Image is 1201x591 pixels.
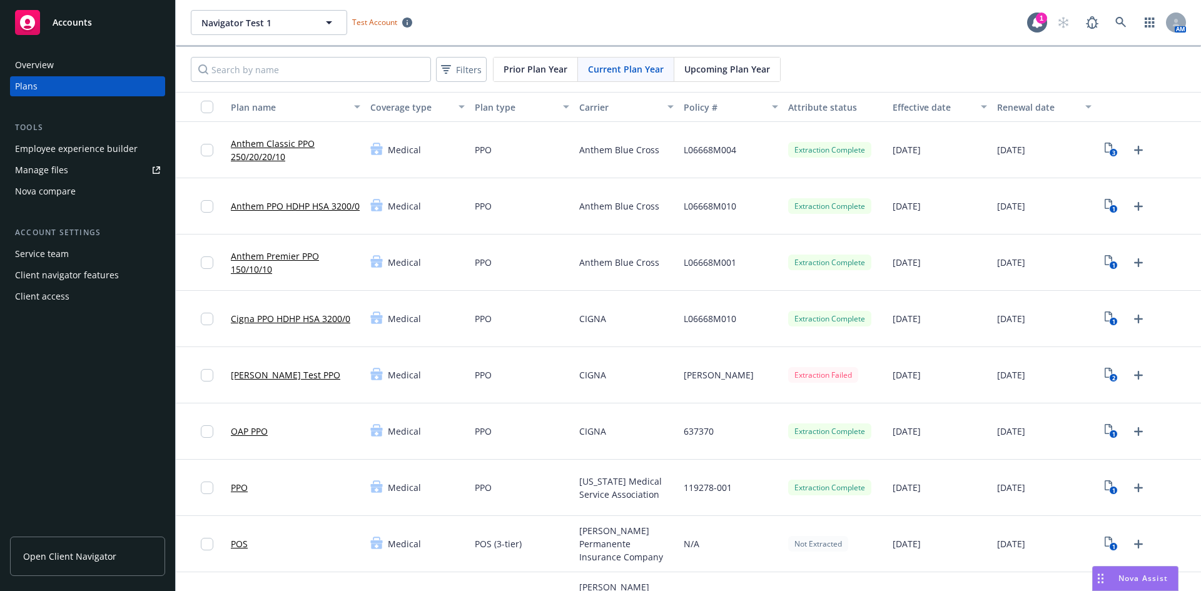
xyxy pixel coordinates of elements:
div: Coverage type [370,101,451,114]
span: [DATE] [997,425,1025,438]
div: Extraction Complete [788,423,871,439]
a: View Plan Documents [1102,253,1122,273]
a: OAP PPO [231,425,268,438]
a: Service team [10,244,165,264]
span: L06668M004 [684,143,736,156]
span: L06668M010 [684,200,736,213]
div: Plan name [231,101,347,114]
span: Accounts [53,18,92,28]
a: Upload Plan Documents [1128,478,1148,498]
span: [DATE] [997,481,1025,494]
a: Upload Plan Documents [1128,309,1148,329]
a: Upload Plan Documents [1128,253,1148,273]
span: Medical [388,312,421,325]
a: Manage files [10,160,165,180]
a: Anthem PPO HDHP HSA 3200/0 [231,200,360,213]
input: Toggle Row Selected [201,256,213,269]
button: Effective date [888,92,992,122]
div: Policy # [684,101,764,114]
div: Extraction Complete [788,480,871,495]
a: Upload Plan Documents [1128,196,1148,216]
a: Upload Plan Documents [1128,365,1148,385]
input: Toggle Row Selected [201,538,213,550]
span: Medical [388,368,421,381]
a: POS [231,537,248,550]
span: PPO [475,200,492,213]
button: Renewal date [992,92,1097,122]
div: Extraction Complete [788,255,871,270]
span: N/A [684,537,699,550]
span: [DATE] [893,481,921,494]
div: Client access [15,286,69,306]
div: Overview [15,55,54,75]
span: [DATE] [997,143,1025,156]
a: View Plan Documents [1102,140,1122,160]
input: Toggle Row Selected [201,482,213,494]
div: Effective date [893,101,973,114]
span: Medical [388,143,421,156]
span: Upcoming Plan Year [684,63,770,76]
button: Navigator Test 1 [191,10,347,35]
a: View Plan Documents [1102,309,1122,329]
span: [US_STATE] Medical Service Association [579,475,674,501]
div: Not Extracted [788,536,848,552]
span: [DATE] [893,200,921,213]
a: View Plan Documents [1102,478,1122,498]
a: View Plan Documents [1102,365,1122,385]
a: Upload Plan Documents [1128,534,1148,554]
span: L06668M001 [684,256,736,269]
span: [DATE] [997,312,1025,325]
span: [DATE] [893,537,921,550]
span: [DATE] [997,200,1025,213]
text: 1 [1112,205,1115,213]
input: Toggle Row Selected [201,144,213,156]
div: Extraction Complete [788,142,871,158]
span: Filters [438,61,484,79]
span: Nova Assist [1118,573,1168,583]
span: Medical [388,425,421,438]
span: PPO [475,312,492,325]
span: PPO [475,481,492,494]
input: Toggle Row Selected [201,425,213,438]
span: [DATE] [893,143,921,156]
button: Coverage type [365,92,470,122]
span: [DATE] [893,368,921,381]
a: Switch app [1137,10,1162,35]
div: Account settings [10,226,165,239]
a: View Plan Documents [1102,534,1122,554]
div: Extraction Failed [788,367,858,383]
button: Plan type [470,92,574,122]
button: Nova Assist [1092,566,1178,591]
span: Anthem Blue Cross [579,143,659,156]
div: Extraction Complete [788,198,871,214]
a: View Plan Documents [1102,196,1122,216]
span: [DATE] [893,425,921,438]
a: Anthem Premier PPO 150/10/10 [231,250,360,276]
input: Toggle Row Selected [201,200,213,213]
div: Carrier [579,101,660,114]
a: Accounts [10,5,165,40]
div: Plan type [475,101,555,114]
div: Client navigator features [15,265,119,285]
span: Medical [388,256,421,269]
input: Select all [201,101,213,113]
a: View Plan Documents [1102,422,1122,442]
span: [PERSON_NAME] [684,368,754,381]
a: Nova compare [10,181,165,201]
a: Start snowing [1051,10,1076,35]
div: Drag to move [1093,567,1108,590]
span: Prior Plan Year [504,63,567,76]
button: Attribute status [783,92,888,122]
div: Tools [10,121,165,134]
span: PPO [475,256,492,269]
text: 1 [1112,543,1115,551]
span: [DATE] [893,312,921,325]
span: Filters [456,63,482,76]
a: Employee experience builder [10,139,165,159]
text: 1 [1112,487,1115,495]
span: [DATE] [997,256,1025,269]
span: [PERSON_NAME] Permanente Insurance Company [579,524,674,563]
span: Medical [388,537,421,550]
span: Open Client Navigator [23,550,116,563]
a: Plans [10,76,165,96]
